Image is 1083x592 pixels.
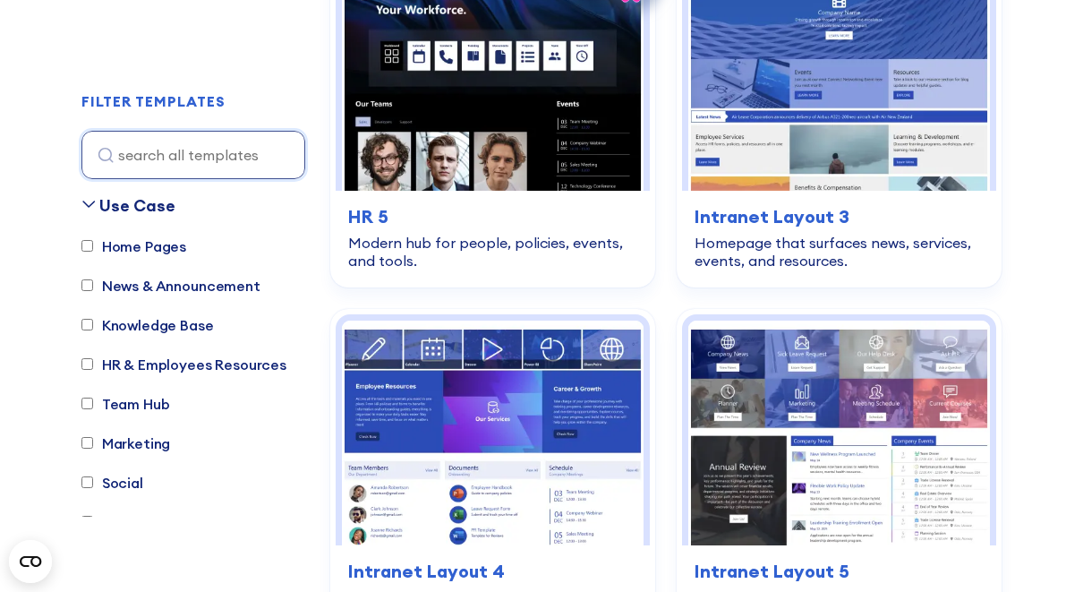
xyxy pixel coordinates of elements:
[342,321,644,545] img: Intranet Layout 4 – Intranet Page Template: Centralize resources, documents, schedules, and emplo...
[81,275,260,296] label: News & Announcement
[81,517,93,528] input: Document
[9,540,52,583] button: Open CMP widget
[348,203,637,230] h3: HR 5
[81,511,174,533] label: Document
[695,234,984,270] div: Homepage that surfaces news, services, events, and resources.
[81,472,143,493] label: Social
[81,354,286,375] label: HR & Employees Resources
[688,321,990,545] img: Intranet Layout 5 – SharePoint Page Template: Action-first homepage with tiles, news, docs, sched...
[81,236,186,257] label: Home Pages
[993,506,1083,592] iframe: Chat Widget
[81,433,171,454] label: Marketing
[81,359,93,371] input: HR & Employees Resources
[81,320,93,331] input: Knowledge Base
[81,393,170,415] label: Team Hub
[695,558,984,585] h3: Intranet Layout 5
[99,193,175,218] div: Use Case
[81,399,93,410] input: Team Hub
[81,438,93,450] input: Marketing
[81,477,93,489] input: Social
[695,203,984,230] h3: Intranet Layout 3
[81,131,305,179] input: search all templates
[81,241,93,253] input: Home Pages
[81,314,214,336] label: Knowledge Base
[81,95,226,109] div: FILTER TEMPLATES
[348,234,637,270] div: Modern hub for people, policies, events, and tools.
[348,558,637,585] h3: Intranet Layout 4
[81,280,93,292] input: News & Announcement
